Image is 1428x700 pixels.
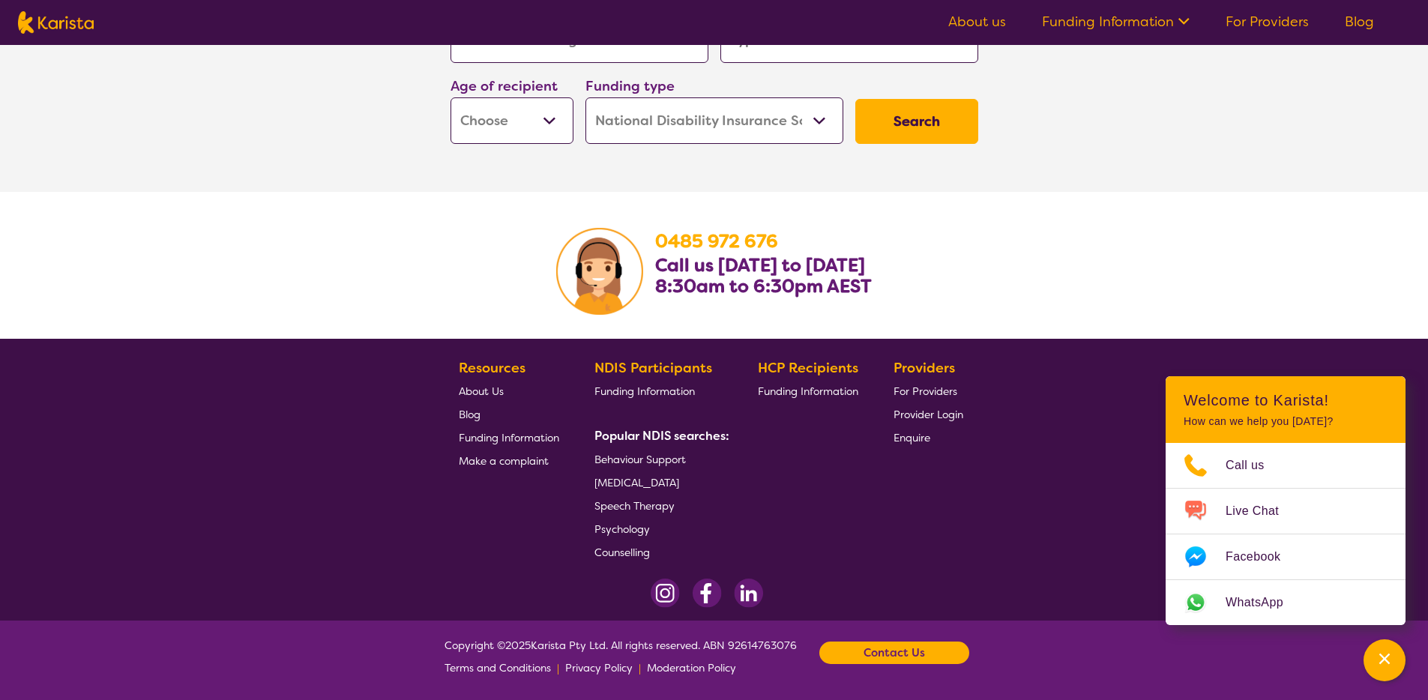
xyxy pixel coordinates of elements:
[758,384,858,398] span: Funding Information
[655,229,778,253] a: 0485 972 676
[565,661,633,675] span: Privacy Policy
[451,77,558,95] label: Age of recipient
[894,431,930,444] span: Enquire
[585,77,675,95] label: Funding type
[734,579,763,608] img: LinkedIn
[594,476,679,489] span: [MEDICAL_DATA]
[758,379,858,402] a: Funding Information
[1226,500,1297,522] span: Live Chat
[594,546,650,559] span: Counselling
[565,657,633,679] a: Privacy Policy
[1364,639,1406,681] button: Channel Menu
[855,99,978,144] button: Search
[1166,376,1406,625] div: Channel Menu
[594,428,729,444] b: Popular NDIS searches:
[594,379,723,402] a: Funding Information
[594,499,675,513] span: Speech Therapy
[594,522,650,536] span: Psychology
[1226,546,1298,568] span: Facebook
[1042,13,1190,31] a: Funding Information
[1345,13,1374,31] a: Blog
[445,661,551,675] span: Terms and Conditions
[894,359,955,377] b: Providers
[894,379,963,402] a: For Providers
[594,447,723,471] a: Behaviour Support
[594,494,723,517] a: Speech Therapy
[556,228,643,315] img: Karista Client Service
[594,359,712,377] b: NDIS Participants
[459,384,504,398] span: About Us
[594,471,723,494] a: [MEDICAL_DATA]
[459,408,480,421] span: Blog
[594,384,695,398] span: Funding Information
[655,274,872,298] b: 8:30am to 6:30pm AEST
[1226,591,1301,614] span: WhatsApp
[1226,13,1309,31] a: For Providers
[445,634,797,679] span: Copyright © 2025 Karista Pty Ltd. All rights reserved. ABN 92614763076
[459,402,559,426] a: Blog
[1184,415,1388,428] p: How can we help you [DATE]?
[894,402,963,426] a: Provider Login
[459,379,559,402] a: About Us
[864,642,925,664] b: Contact Us
[459,454,549,468] span: Make a complaint
[651,579,680,608] img: Instagram
[1166,580,1406,625] a: Web link opens in a new tab.
[459,426,559,449] a: Funding Information
[459,359,525,377] b: Resources
[459,449,559,472] a: Make a complaint
[758,359,858,377] b: HCP Recipients
[647,657,736,679] a: Moderation Policy
[894,408,963,421] span: Provider Login
[594,453,686,466] span: Behaviour Support
[459,431,559,444] span: Funding Information
[647,661,736,675] span: Moderation Policy
[594,517,723,540] a: Psychology
[894,426,963,449] a: Enquire
[18,11,94,34] img: Karista logo
[1226,454,1283,477] span: Call us
[948,13,1006,31] a: About us
[557,657,559,679] p: |
[1166,443,1406,625] ul: Choose channel
[894,384,957,398] span: For Providers
[655,253,865,277] b: Call us [DATE] to [DATE]
[1184,391,1388,409] h2: Welcome to Karista!
[594,540,723,564] a: Counselling
[692,579,722,608] img: Facebook
[445,657,551,679] a: Terms and Conditions
[639,657,641,679] p: |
